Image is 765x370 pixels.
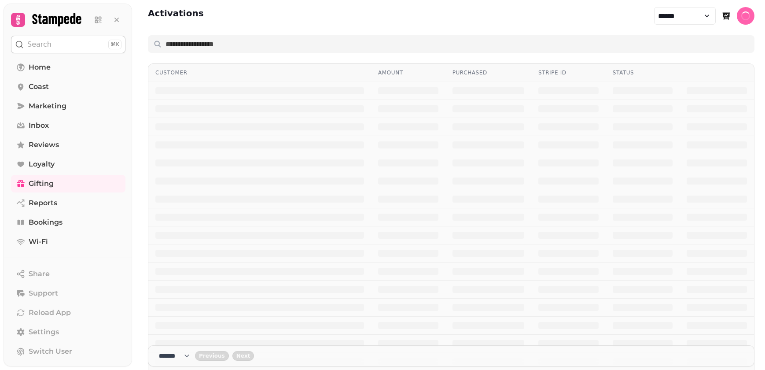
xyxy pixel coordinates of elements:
[29,140,59,150] span: Reviews
[11,343,125,360] button: Switch User
[11,136,125,154] a: Reviews
[29,288,58,299] span: Support
[29,327,59,337] span: Settings
[11,194,125,212] a: Reports
[11,175,125,192] a: Gifting
[378,69,438,76] div: Amount
[11,155,125,173] a: Loyalty
[29,101,66,111] span: Marketing
[27,39,51,50] p: Search
[199,353,225,359] span: Previous
[11,265,125,283] button: Share
[11,117,125,134] a: Inbox
[148,345,754,366] nav: Pagination
[11,214,125,231] a: Bookings
[29,81,49,92] span: Coast
[11,285,125,302] button: Support
[11,78,125,96] a: Coast
[11,36,125,53] button: Search⌘K
[11,59,125,76] a: Home
[11,323,125,341] a: Settings
[29,120,49,131] span: Inbox
[29,307,71,318] span: Reload App
[195,351,229,361] button: back
[29,237,48,247] span: Wi-Fi
[29,198,57,208] span: Reports
[11,304,125,322] button: Reload App
[29,159,55,170] span: Loyalty
[11,97,125,115] a: Marketing
[236,353,250,359] span: Next
[155,69,364,76] div: Customer
[11,233,125,251] a: Wi-Fi
[108,40,121,49] div: ⌘K
[29,178,54,189] span: Gifting
[29,269,50,279] span: Share
[232,351,254,361] button: next
[452,69,524,76] div: Purchased
[613,69,673,76] div: Status
[538,69,599,76] div: Stripe ID
[29,62,51,73] span: Home
[148,7,204,25] h2: Activations
[29,217,63,228] span: Bookings
[29,346,72,357] span: Switch User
